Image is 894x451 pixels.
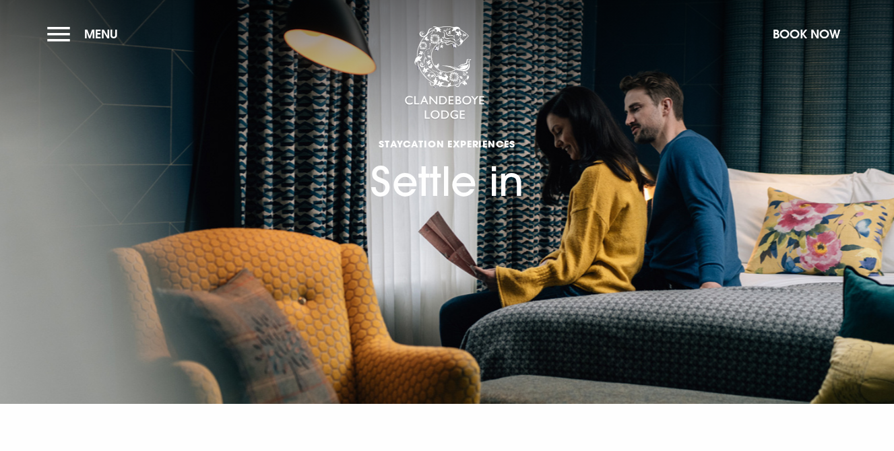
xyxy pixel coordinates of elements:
button: Book Now [766,20,847,48]
h1: Settle in [371,81,523,205]
span: Menu [84,26,118,42]
button: Menu [47,20,125,48]
img: Clandeboye Lodge [404,26,485,120]
span: Staycation Experiences [371,137,523,150]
